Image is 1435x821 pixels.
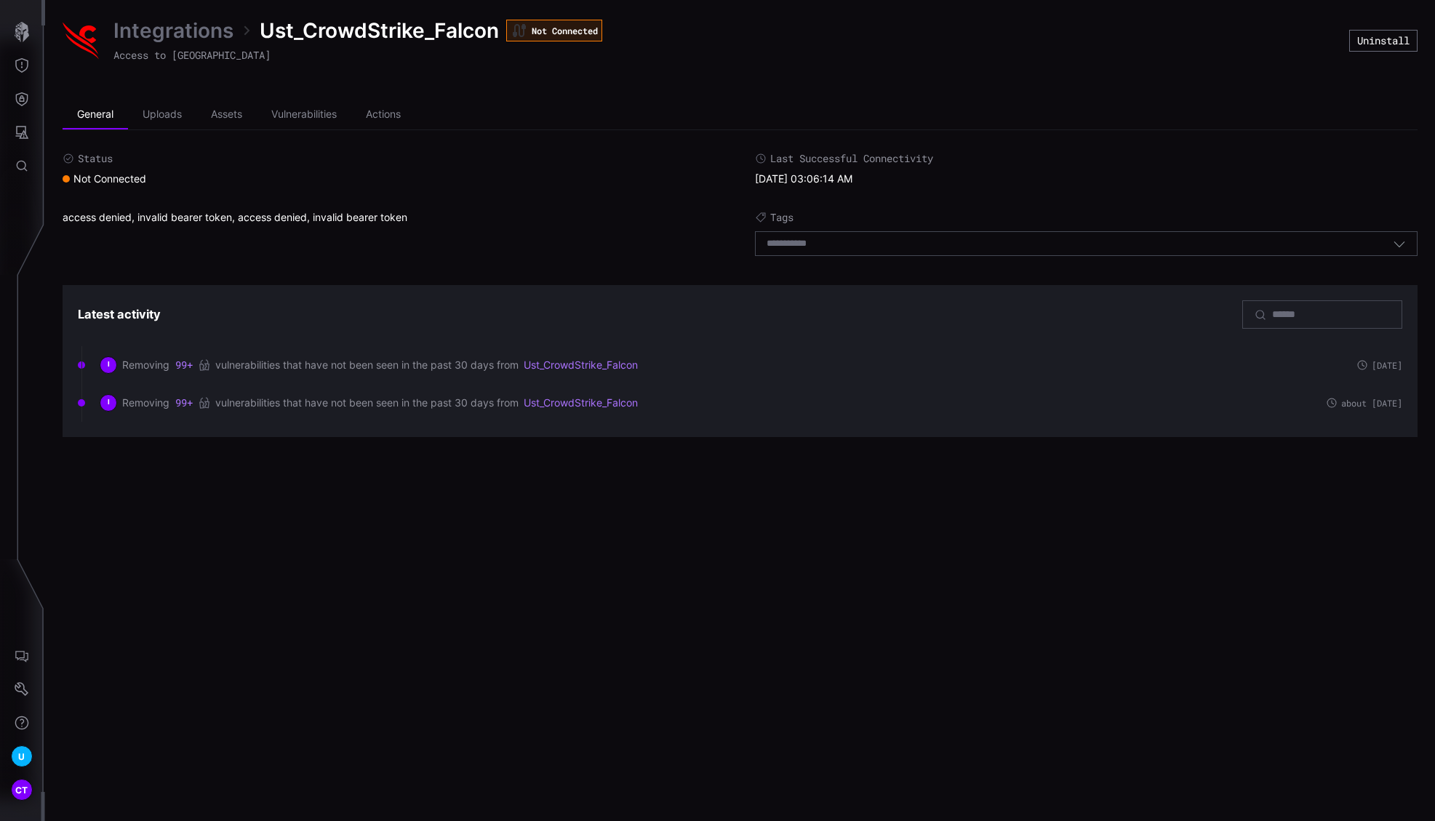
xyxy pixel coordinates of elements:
[15,782,28,798] span: CT
[1393,237,1406,250] button: Toggle options menu
[506,20,602,41] div: Not Connected
[260,17,499,44] span: Ust_CrowdStrike_Falcon
[1341,399,1402,407] span: about [DATE]
[63,100,128,129] li: General
[113,48,271,62] span: Access to [GEOGRAPHIC_DATA]
[78,152,113,165] span: Status
[1,740,43,773] button: U
[18,749,25,764] span: U
[1,773,43,806] button: CT
[196,100,257,129] li: Assets
[524,396,638,409] a: Ust_CrowdStrike_Falcon
[351,100,415,129] li: Actions
[770,152,933,165] span: Last Successful Connectivity
[63,172,146,185] div: Not Connected
[63,23,99,59] img: Crowdstrike Falcon Spotlight Devices
[770,211,794,224] span: Tags
[175,396,193,410] button: 99+
[755,172,852,185] time: [DATE] 03:06:14 AM
[113,17,233,44] a: Integrations
[122,396,169,409] span: Removing
[215,396,519,409] span: vulnerabilities that have not been seen in the past 30 days from
[78,307,161,322] h3: Latest activity
[1349,30,1418,52] button: Uninstall
[257,100,351,129] li: Vulnerabilities
[128,100,196,129] li: Uploads
[215,359,519,372] span: vulnerabilities that have not been seen in the past 30 days from
[122,359,169,372] span: Removing
[108,360,110,369] span: I
[63,211,726,263] div: access denied, invalid bearer token, access denied, invalid bearer token
[1372,361,1402,369] span: [DATE]
[175,358,193,372] button: 99+
[108,398,110,407] span: I
[524,359,638,372] a: Ust_CrowdStrike_Falcon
